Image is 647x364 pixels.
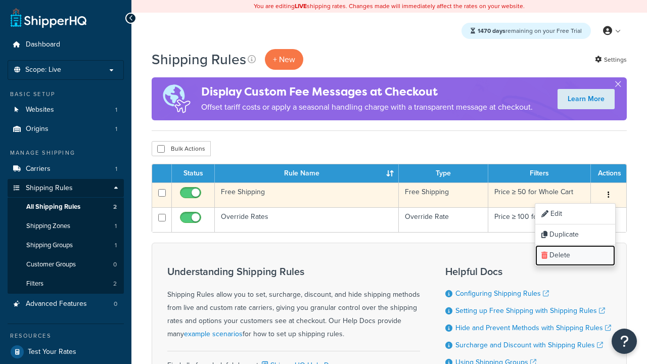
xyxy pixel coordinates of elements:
div: Shipping Rules allow you to set, surcharge, discount, and hide shipping methods from live and cus... [167,266,420,341]
span: 2 [113,203,117,211]
p: Offset tariff costs or apply a seasonal handling charge with a transparent message at checkout. [201,100,533,114]
th: Actions [591,164,626,183]
div: Basic Setup [8,90,124,99]
td: Override Rate [399,207,488,232]
div: remaining on your Free Trial [461,23,591,39]
span: Advanced Features [26,300,87,308]
span: Filters [26,280,43,288]
span: 0 [114,300,117,308]
img: duties-banner-06bc72dcb5fe05cb3f9472aba00be2ae8eb53ab6f0d8bb03d382ba314ac3c341.png [152,77,201,120]
td: Override Rates [215,207,399,232]
a: All Shipping Rules 2 [8,198,124,216]
a: Origins 1 [8,120,124,139]
a: Test Your Rates [8,343,124,361]
li: Customer Groups [8,255,124,274]
a: ShipperHQ Home [11,8,86,28]
th: Type [399,164,488,183]
strong: 1470 days [478,26,505,35]
a: Learn More [558,89,615,109]
a: Delete [535,245,615,266]
span: Test Your Rates [28,348,76,356]
span: 1 [115,106,117,114]
h1: Shipping Rules [152,50,246,69]
span: 1 [115,241,117,250]
th: Filters [488,164,591,183]
span: 0 [113,260,117,269]
span: Shipping Zones [26,222,70,231]
h4: Display Custom Fee Messages at Checkout [201,83,533,100]
span: Websites [26,106,54,114]
li: Origins [8,120,124,139]
span: 1 [115,125,117,133]
th: Rule Name : activate to sort column ascending [215,164,399,183]
a: Advanced Features 0 [8,295,124,313]
a: Shipping Zones 1 [8,217,124,236]
li: Shipping Rules [8,179,124,294]
h3: Helpful Docs [445,266,611,277]
a: Configuring Shipping Rules [455,288,549,299]
a: Customer Groups 0 [8,255,124,274]
div: Resources [8,332,124,340]
li: All Shipping Rules [8,198,124,216]
td: Price ≥ 50 for Whole Cart [488,183,591,207]
a: Websites 1 [8,101,124,119]
a: Edit [535,204,615,224]
span: All Shipping Rules [26,203,80,211]
span: Origins [26,125,49,133]
li: Filters [8,275,124,293]
li: Carriers [8,160,124,178]
p: + New [265,49,303,70]
li: Websites [8,101,124,119]
a: Shipping Groups 1 [8,236,124,255]
span: Scope: Live [25,66,61,74]
button: Bulk Actions [152,141,211,156]
button: Open Resource Center [612,329,637,354]
a: example scenarios [184,329,243,339]
td: Price ≥ 100 for Whole Cart [488,207,591,232]
a: Settings [595,53,627,67]
span: 2 [113,280,117,288]
span: Dashboard [26,40,60,49]
span: 1 [115,165,117,173]
li: Shipping Groups [8,236,124,255]
span: Carriers [26,165,51,173]
h3: Understanding Shipping Rules [167,266,420,277]
th: Status [172,164,215,183]
a: Carriers 1 [8,160,124,178]
span: Shipping Rules [26,184,73,193]
span: Customer Groups [26,260,76,269]
span: 1 [115,222,117,231]
a: Dashboard [8,35,124,54]
a: Setting up Free Shipping with Shipping Rules [455,305,605,316]
a: Surcharge and Discount with Shipping Rules [455,340,603,350]
a: Filters 2 [8,275,124,293]
li: Advanced Features [8,295,124,313]
a: Hide and Prevent Methods with Shipping Rules [455,323,611,333]
td: Free Shipping [215,183,399,207]
div: Manage Shipping [8,149,124,157]
span: Shipping Groups [26,241,73,250]
a: Shipping Rules [8,179,124,198]
td: Free Shipping [399,183,488,207]
b: LIVE [295,2,307,11]
li: Shipping Zones [8,217,124,236]
a: Duplicate [535,224,615,245]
